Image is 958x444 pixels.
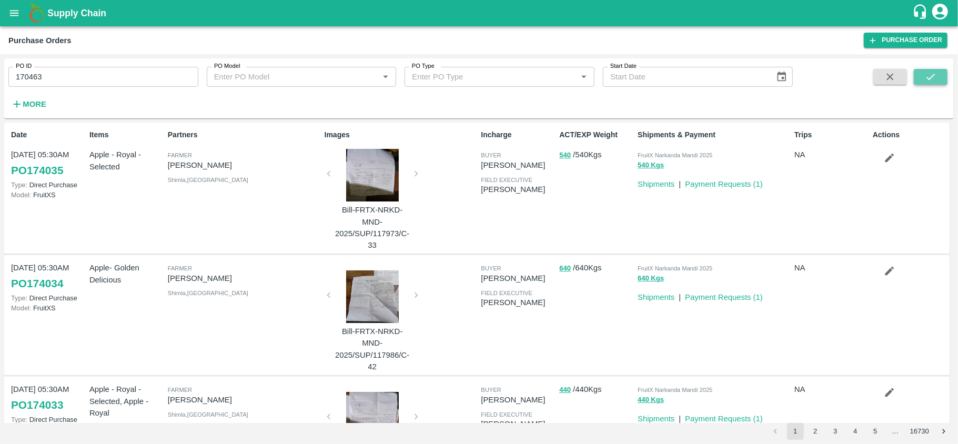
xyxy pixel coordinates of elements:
[559,149,571,162] button: 540
[168,387,192,393] span: Farmer
[685,293,763,301] a: Payment Requests (1)
[8,67,198,87] input: Enter PO ID
[481,290,532,296] span: field executive
[8,95,49,113] button: More
[168,159,320,171] p: [PERSON_NAME]
[867,423,884,440] button: Go to page 5
[11,415,85,425] p: Direct Purchase
[89,262,164,286] p: Apple- Golden Delicious
[11,304,31,312] span: Model:
[16,62,32,70] label: PO ID
[11,274,63,293] a: PO174034
[794,149,869,160] p: NA
[11,190,85,200] p: FruitXS
[47,8,106,18] b: Supply Chain
[2,1,26,25] button: open drawer
[11,129,85,140] p: Date
[610,62,637,70] label: Start Date
[481,184,555,195] p: [PERSON_NAME]
[685,180,763,188] a: Payment Requests (1)
[873,129,947,140] p: Actions
[794,262,869,274] p: NA
[26,3,47,24] img: logo
[559,149,633,161] p: / 540 Kgs
[638,273,664,285] button: 640 Kgs
[638,152,712,158] span: FruitX Narkanda Mandi 2025
[168,273,320,284] p: [PERSON_NAME]
[481,129,555,140] p: Incharge
[481,411,532,418] span: field executive
[912,4,931,23] div: customer-support
[559,262,633,274] p: / 640 Kgs
[935,423,952,440] button: Go to next page
[638,387,712,393] span: FruitX Narkanda Mandi 2025
[481,273,555,284] p: [PERSON_NAME]
[559,384,571,396] button: 440
[481,265,501,271] span: buyer
[638,180,674,188] a: Shipments
[638,415,674,423] a: Shipments
[787,423,804,440] button: page 1
[23,100,46,108] strong: More
[481,177,532,183] span: field executive
[408,70,560,84] input: Enter PO Type
[559,384,633,396] p: / 440 Kgs
[11,149,85,160] p: [DATE] 05:30AM
[11,181,27,189] span: Type:
[11,191,31,199] span: Model:
[559,129,633,140] p: ACT/EXP Weight
[11,396,63,415] a: PO174033
[379,70,392,84] button: Open
[807,423,824,440] button: Go to page 2
[89,149,164,173] p: Apple - Royal - Selected
[11,262,85,274] p: [DATE] 05:30AM
[214,62,240,70] label: PO Model
[674,287,681,303] div: |
[638,394,664,406] button: 440 Kgs
[333,326,412,372] p: Bill-FRTX-NRKD-MND-2025/SUP/117986/C-42
[333,204,412,251] p: Bill-FRTX-NRKD-MND-2025/SUP/117973/C-33
[481,297,555,308] p: [PERSON_NAME]
[47,6,912,21] a: Supply Chain
[412,62,435,70] label: PO Type
[638,129,790,140] p: Shipments & Payment
[11,180,85,190] p: Direct Purchase
[168,265,192,271] span: Farmer
[931,2,950,24] div: account of current user
[210,70,362,84] input: Enter PO Model
[11,303,85,313] p: FruitXS
[89,384,164,419] p: Apple - Royal - Selected, Apple - Royal
[11,416,27,423] span: Type:
[481,387,501,393] span: buyer
[11,161,63,180] a: PO174035
[603,67,767,87] input: Start Date
[827,423,844,440] button: Go to page 3
[907,423,932,440] button: Go to page 16730
[794,129,869,140] p: Trips
[168,152,192,158] span: Farmer
[887,427,904,437] div: …
[481,394,555,406] p: [PERSON_NAME]
[481,418,555,430] p: [PERSON_NAME]
[168,394,320,406] p: [PERSON_NAME]
[481,152,501,158] span: buyer
[11,293,85,303] p: Direct Purchase
[864,33,947,48] a: Purchase Order
[638,293,674,301] a: Shipments
[89,129,164,140] p: Items
[577,70,591,84] button: Open
[481,159,555,171] p: [PERSON_NAME]
[685,415,763,423] a: Payment Requests (1)
[8,34,72,47] div: Purchase Orders
[168,177,248,183] span: Shimla , [GEOGRAPHIC_DATA]
[674,174,681,190] div: |
[11,294,27,302] span: Type:
[638,265,712,271] span: FruitX Narkanda Mandi 2025
[794,384,869,395] p: NA
[168,290,248,296] span: Shimla , [GEOGRAPHIC_DATA]
[638,159,664,171] button: 540 Kgs
[674,409,681,425] div: |
[847,423,864,440] button: Go to page 4
[168,411,248,418] span: Shimla , [GEOGRAPHIC_DATA]
[168,129,320,140] p: Partners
